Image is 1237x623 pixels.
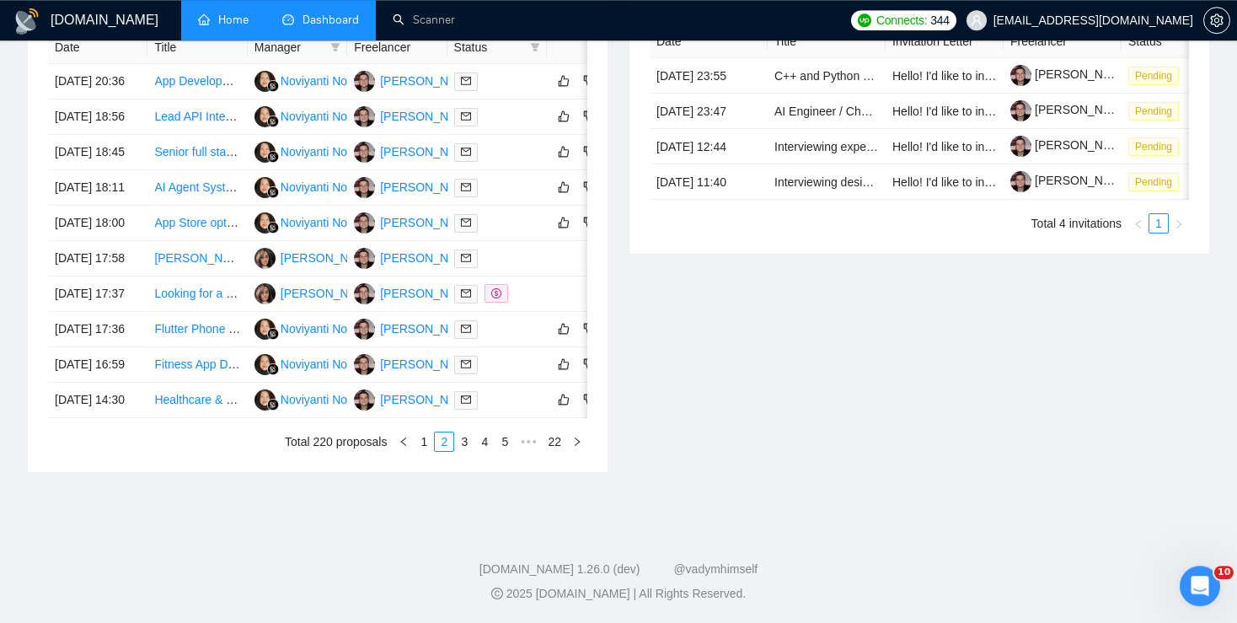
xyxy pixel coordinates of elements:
a: YS[PERSON_NAME] [354,73,477,87]
div: [PERSON_NAME] [380,178,477,196]
li: Total 220 proposals [285,432,387,452]
td: [DATE] 17:58 [48,241,147,277]
a: Pending [1128,139,1186,153]
span: filter [327,35,344,60]
img: YS [354,106,375,127]
li: 1 [414,432,434,452]
a: [PERSON_NAME] Developer & AI Agent Engineer for Odoo ERP Automation [154,251,556,265]
button: dislike [579,142,599,162]
div: [PERSON_NAME] [380,249,477,267]
span: setting [1204,13,1229,27]
span: Connects: [876,11,927,30]
a: NNNoviyanti Noviyanti [254,321,381,335]
td: [DATE] 16:59 [48,347,147,383]
a: YS[PERSON_NAME] [354,250,477,264]
td: [DATE] 18:00 [48,206,147,241]
a: 5 [495,432,514,451]
div: [PERSON_NAME] [281,249,378,267]
td: [DATE] 18:45 [48,135,147,170]
img: YS [354,389,375,411]
span: mail [461,395,471,405]
a: YS[PERSON_NAME] [354,109,477,122]
button: dislike [579,177,599,197]
td: Healthcare & Edtech Expert [147,383,247,418]
a: Fitness App Developer – AI-Powered Workouts & Nutrition Tracking Flutter || NodeJS || React || AI [154,357,664,371]
li: Next 5 Pages [515,432,542,452]
td: Looking for a Experienced Angular Front-End Developer [147,277,247,312]
button: like [554,389,574,410]
img: upwork-logo.png [858,13,871,27]
span: 344 [930,11,949,30]
td: Lead API Integration Engineer (Healthcare: e‑Prescribing + Clearinghouse) [147,99,247,135]
span: mail [461,111,471,121]
img: YS [354,283,375,304]
a: NNNoviyanti Noviyanti [254,392,381,405]
button: like [554,177,574,197]
div: [PERSON_NAME] [380,107,477,126]
li: Previous Page [394,432,414,452]
div: Noviyanti Noviyanti [281,107,381,126]
a: App Development for 75 Hard and Everfit Coaching Integration [154,74,482,88]
div: Noviyanti Noviyanti [281,355,381,373]
span: left [1133,219,1143,229]
span: dislike [583,393,595,406]
button: left [1128,213,1149,234]
img: gigradar-bm.png [267,115,279,127]
a: YS[PERSON_NAME] [354,286,477,299]
th: Freelancer [347,31,447,64]
button: dislike [579,354,599,374]
a: KA[PERSON_NAME] [254,250,378,264]
li: 5 [495,432,515,452]
span: mail [461,218,471,228]
button: dislike [579,106,599,126]
span: filter [530,42,540,52]
img: gigradar-bm.png [267,328,279,340]
img: YS [354,212,375,234]
a: AI Engineer / Chatbot Consultant for [URL] Integration (Municipality Website Project) [774,105,1215,118]
span: Manager [254,38,324,56]
a: YS[PERSON_NAME] [354,357,477,370]
span: like [558,145,570,158]
img: YS [354,177,375,198]
button: like [554,319,574,339]
td: Interviewing designers and developers for our business success platform [768,164,886,200]
td: [DATE] 23:47 [650,94,768,129]
span: mail [461,182,471,192]
td: App Development for 75 Hard and Everfit Coaching Integration [147,64,247,99]
button: like [554,142,574,162]
img: YS [354,71,375,92]
span: dislike [583,322,595,336]
a: AI Agent System for Fitness Teacher Tracking [154,180,393,194]
img: YS [354,248,375,269]
button: dislike [579,319,599,339]
a: 2 [435,432,453,451]
span: dashboard [282,13,294,25]
span: mail [461,147,471,157]
a: NNNoviyanti Noviyanti [254,180,381,193]
div: Noviyanti Noviyanti [281,178,381,196]
span: right [1174,219,1184,229]
img: NN [254,71,276,92]
iframe: Intercom live chat [1180,566,1220,606]
img: NN [254,106,276,127]
a: [PERSON_NAME] [1010,103,1132,116]
img: gigradar-bm.png [267,363,279,375]
li: Next Page [567,432,587,452]
a: YS[PERSON_NAME] [354,180,477,193]
td: [DATE] 14:30 [48,383,147,418]
span: user [971,14,983,26]
span: filter [330,42,340,52]
button: right [1169,213,1189,234]
li: Next Page [1169,213,1189,234]
a: NNNoviyanti Noviyanti [254,109,381,122]
img: c1bYBLFISfW-KFu5YnXsqDxdnhJyhFG7WZWQjmw4vq0-YF4TwjoJdqRJKIWeWIjxa9 [1010,171,1031,192]
td: [DATE] 17:36 [48,312,147,347]
span: like [558,110,570,123]
div: [PERSON_NAME] [380,142,477,161]
th: Title [147,31,247,64]
li: 4 [474,432,495,452]
span: like [558,393,570,406]
td: AI Agent System for Fitness Teacher Tracking [147,170,247,206]
div: Noviyanti Noviyanti [281,320,381,338]
img: gigradar-bm.png [267,399,279,411]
